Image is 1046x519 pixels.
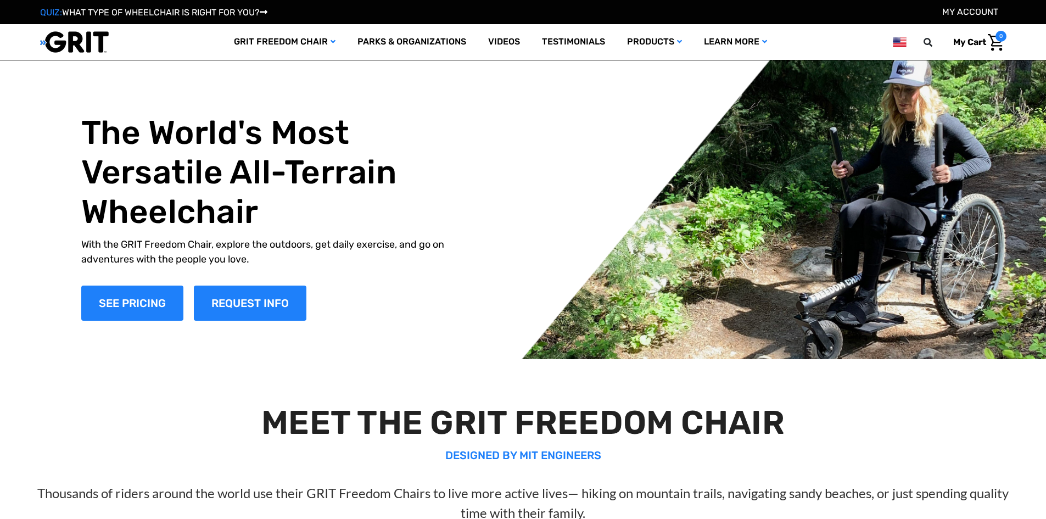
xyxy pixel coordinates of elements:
a: Videos [477,24,531,60]
img: us.png [893,35,906,49]
a: Shop Now [81,286,183,321]
img: Cart [988,34,1004,51]
a: Slide number 1, Request Information [194,286,306,321]
a: Learn More [693,24,778,60]
a: Parks & Organizations [346,24,477,60]
a: Account [942,7,998,17]
a: QUIZ:WHAT TYPE OF WHEELCHAIR IS RIGHT FOR YOU? [40,7,267,18]
h2: MEET THE GRIT FREEDOM CHAIR [26,403,1020,443]
a: Cart with 0 items [945,31,1006,54]
span: 0 [995,31,1006,42]
a: Products [616,24,693,60]
span: QUIZ: [40,7,62,18]
span: My Cart [953,37,986,47]
h1: The World's Most Versatile All-Terrain Wheelchair [81,113,469,232]
a: Testimonials [531,24,616,60]
a: GRIT Freedom Chair [223,24,346,60]
p: With the GRIT Freedom Chair, explore the outdoors, get daily exercise, and go on adventures with ... [81,237,469,267]
img: GRIT All-Terrain Wheelchair and Mobility Equipment [40,31,109,53]
input: Search [928,31,945,54]
p: DESIGNED BY MIT ENGINEERS [26,447,1020,464]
